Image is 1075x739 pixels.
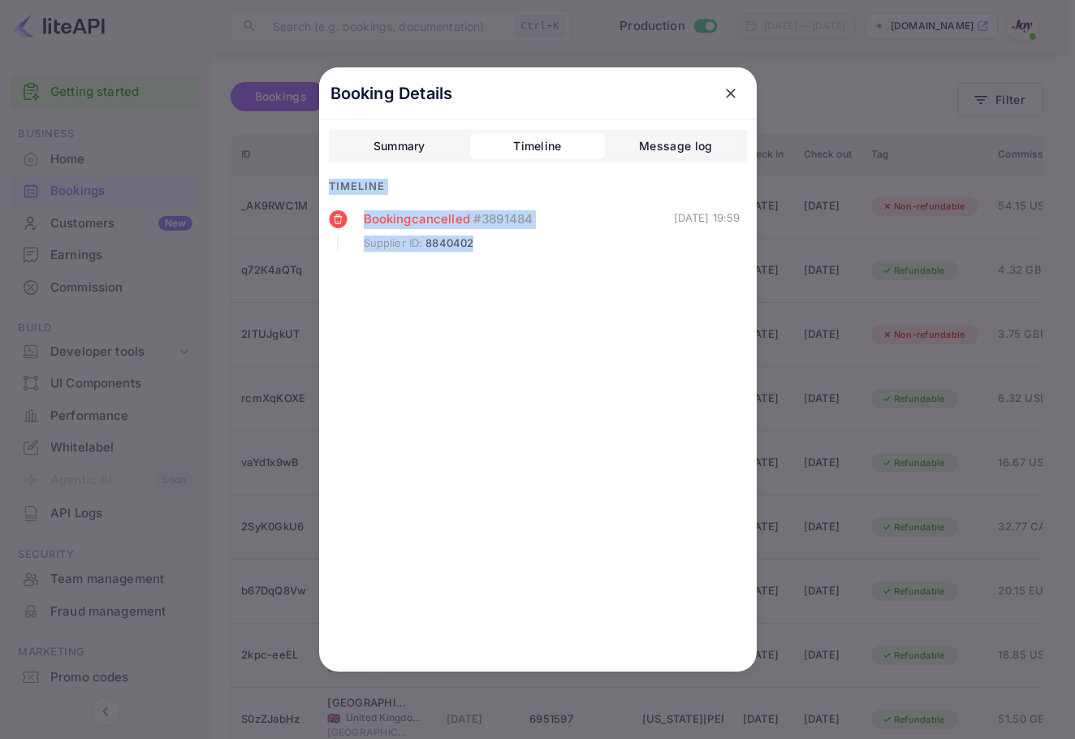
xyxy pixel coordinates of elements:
button: close [716,79,745,108]
button: Message log [608,133,743,159]
button: Summary [332,133,467,159]
p: Booking Details [330,81,453,106]
span: Supplier ID : [364,236,423,252]
span: 8840402 [425,236,473,252]
div: Timeline [329,179,747,195]
div: Booking cancelled [364,210,674,229]
div: Summary [373,136,425,156]
div: [DATE] 19:59 [674,210,740,251]
span: # 3891484 [473,210,533,229]
div: Timeline [513,136,561,156]
div: Message log [639,136,712,156]
button: Timeline [470,133,605,159]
